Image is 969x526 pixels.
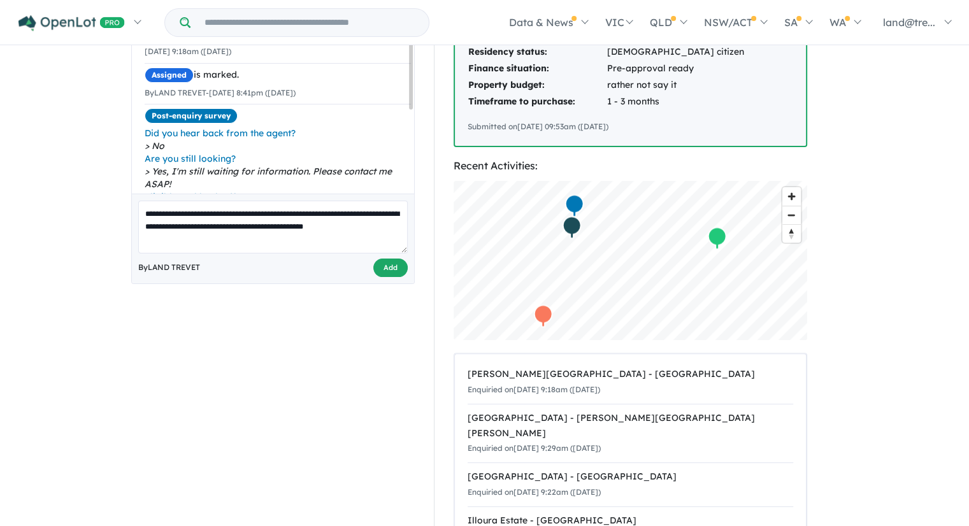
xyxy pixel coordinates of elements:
div: [GEOGRAPHIC_DATA] - [PERSON_NAME][GEOGRAPHIC_DATA][PERSON_NAME] [468,411,793,441]
a: [PERSON_NAME][GEOGRAPHIC_DATA] - [GEOGRAPHIC_DATA]Enquiried on[DATE] 9:18am ([DATE]) [468,360,793,404]
span: By LAND TREVET [138,261,200,274]
span: Reset bearing to north [782,225,801,243]
div: Map marker [707,226,726,250]
td: Property budget: [468,77,607,94]
small: By LAND TREVET - [DATE] 8:41pm ([DATE]) [145,88,296,97]
div: Map marker [564,194,584,217]
span: No [145,139,411,152]
div: is marked. [145,68,411,83]
div: [PERSON_NAME][GEOGRAPHIC_DATA] - [GEOGRAPHIC_DATA] [468,367,793,382]
div: Map marker [562,215,581,239]
td: Finance situation: [468,60,607,77]
small: [DATE] 9:18am ([DATE]) [145,46,231,56]
div: Submitted on [DATE] 09:53am ([DATE]) [468,120,793,133]
button: Add [373,259,408,277]
td: Timeframe to purchase: [468,94,607,110]
small: Enquiried on [DATE] 9:22am ([DATE]) [468,487,601,497]
button: Zoom in [782,187,801,206]
a: [GEOGRAPHIC_DATA] - [PERSON_NAME][GEOGRAPHIC_DATA][PERSON_NAME]Enquiried on[DATE] 9:29am ([DATE]) [468,404,793,463]
td: [DEMOGRAPHIC_DATA] citizen [607,44,745,60]
div: [GEOGRAPHIC_DATA] - [GEOGRAPHIC_DATA] [468,469,793,485]
span: Yes, I'm still waiting for information. Please contact me ASAP! [145,165,411,190]
input: Try estate name, suburb, builder or developer [193,9,426,36]
td: Pre-approval ready [607,60,745,77]
small: Enquiried on [DATE] 9:18am ([DATE]) [468,385,600,394]
a: [GEOGRAPHIC_DATA] - [GEOGRAPHIC_DATA]Enquiried on[DATE] 9:22am ([DATE]) [468,462,793,507]
img: Openlot PRO Logo White [18,15,125,31]
small: Enquiried on [DATE] 9:29am ([DATE]) [468,443,601,453]
button: Reset bearing to north [782,224,801,243]
button: Zoom out [782,206,801,224]
td: Residency status: [468,44,607,60]
div: Map marker [533,304,552,327]
span: Are you still looking? [145,152,411,165]
span: Post-enquiry survey [145,108,238,124]
span: Assigned [145,68,194,83]
canvas: Map [454,181,807,340]
span: Did you hear back from the agent? [145,127,411,139]
span: land@tre... [883,16,935,29]
div: Recent Activities: [454,157,807,174]
td: rather not say it [607,77,745,94]
td: 1 - 3 months [607,94,745,110]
